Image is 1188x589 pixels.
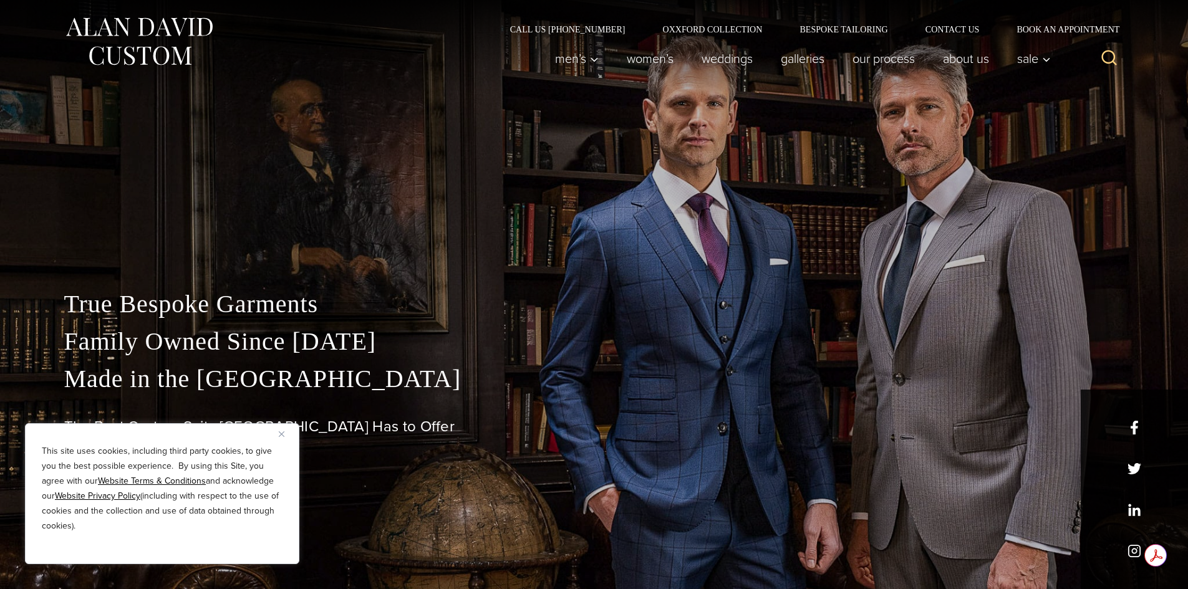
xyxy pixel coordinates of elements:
[42,444,283,534] p: This site uses cookies, including third party cookies, to give you the best possible experience. ...
[781,25,906,34] a: Bespoke Tailoring
[64,285,1124,398] p: True Bespoke Garments Family Owned Since [DATE] Made in the [GEOGRAPHIC_DATA]
[279,431,284,437] img: Close
[98,474,206,487] a: Website Terms & Conditions
[687,46,766,71] a: weddings
[766,46,838,71] a: Galleries
[55,489,140,502] a: Website Privacy Policy
[612,46,687,71] a: Women’s
[929,46,1003,71] a: About Us
[555,52,599,65] span: Men’s
[64,14,214,69] img: Alan David Custom
[838,46,929,71] a: Our Process
[279,426,294,441] button: Close
[998,25,1124,34] a: Book an Appointment
[64,418,1124,436] h1: The Best Custom Suits [GEOGRAPHIC_DATA] Has to Offer
[644,25,781,34] a: Oxxford Collection
[491,25,1124,34] nav: Secondary Navigation
[541,46,1057,71] nav: Primary Navigation
[1017,52,1051,65] span: Sale
[1094,44,1124,74] button: View Search Form
[491,25,644,34] a: Call Us [PHONE_NUMBER]
[907,25,998,34] a: Contact Us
